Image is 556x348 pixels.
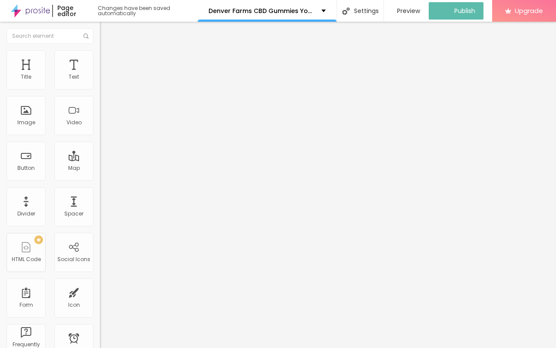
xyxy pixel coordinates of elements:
[17,165,35,171] div: Button
[21,74,31,80] div: Title
[342,7,350,15] img: Icone
[68,302,80,308] div: Icon
[20,302,33,308] div: Form
[429,2,483,20] button: Publish
[454,7,475,14] span: Publish
[17,119,35,126] div: Image
[68,165,80,171] div: Map
[83,33,89,39] img: Icone
[64,211,83,217] div: Spacer
[57,256,90,262] div: Social Icons
[66,119,82,126] div: Video
[12,256,41,262] div: HTML Code
[7,28,93,44] input: Search element
[52,5,89,17] div: Page editor
[208,8,315,14] p: Denver Farms CBD Gummies Your Daily Wellness Boost
[69,74,79,80] div: Text
[98,6,198,16] div: Changes have been saved automatically
[17,211,35,217] div: Divider
[515,7,543,14] span: Upgrade
[100,22,556,348] iframe: Editor
[384,2,429,20] button: Preview
[397,7,420,14] span: Preview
